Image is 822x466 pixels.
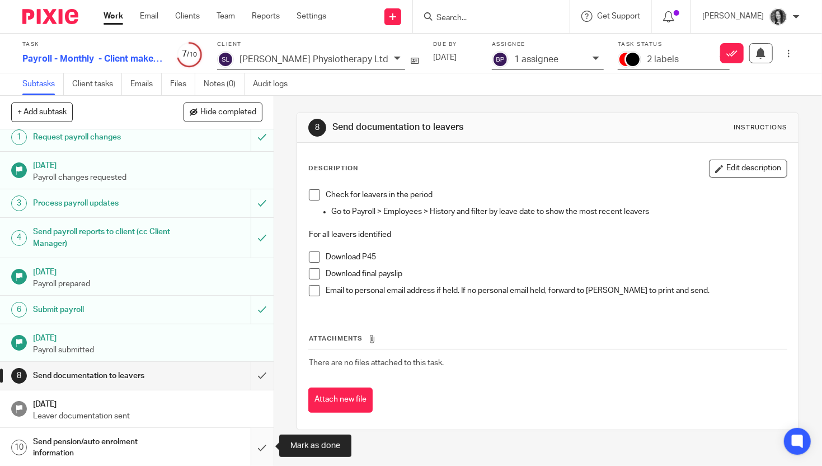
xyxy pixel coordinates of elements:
h1: [DATE] [33,157,262,171]
button: Hide completed [184,102,262,122]
span: Hide completed [200,108,256,117]
button: Attach new file [308,388,373,413]
p: 2 labels [647,54,679,64]
div: 6 [11,302,27,318]
span: There are no files attached to this task. [309,359,444,367]
div: 10 [11,440,27,455]
h1: [DATE] [33,396,262,410]
label: Task [22,41,162,48]
a: Audit logs [253,73,296,95]
img: brodie%203%20small.jpg [769,8,787,26]
p: For all leavers identified [309,229,787,240]
div: 4 [11,230,27,246]
span: Get Support [597,12,640,20]
h1: [DATE] [33,330,262,344]
img: svg%3E [492,51,509,68]
span: Attachments [309,335,363,342]
p: [PERSON_NAME] Physiotherapy Ltd [239,54,388,64]
h1: Process payroll updates [33,195,171,212]
a: Settings [297,11,326,22]
p: Check for leavers in the period [326,189,787,201]
h1: Send documentation to leavers [33,367,171,384]
div: 8 [308,119,326,137]
h1: [DATE] [33,264,262,278]
label: Assignee [492,41,604,48]
p: Leaver documentation sent [33,411,262,422]
p: Email to personal email address if held. If no personal email held, forward to [PERSON_NAME] to p... [326,285,787,296]
h1: Send payroll reports to client (cc Client Manager) [33,223,171,252]
label: Task status [618,41,730,48]
input: Search [435,13,536,24]
p: Payroll changes requested [33,172,262,183]
div: 3 [11,195,27,211]
p: 1 assignee [514,54,558,64]
a: Notes (0) [204,73,245,95]
a: Client tasks [72,73,122,95]
label: Due by [433,41,478,48]
p: Download P45 [326,251,787,263]
div: 8 [11,368,27,384]
p: Go to Payroll > Employees > History and filter by leave date to show the most recent leavers [331,206,787,217]
button: + Add subtask [11,102,73,122]
img: Pixie [22,9,78,24]
a: Team [217,11,235,22]
button: Edit description [709,160,787,178]
a: Clients [175,11,200,22]
img: svg%3E [217,51,234,68]
h1: Request payroll changes [33,129,171,146]
div: 1 [11,129,27,145]
span: [DATE] [433,54,457,62]
a: Emails [130,73,162,95]
p: Download final payslip [326,268,787,279]
a: Reports [252,11,280,22]
a: Email [140,11,158,22]
a: Work [104,11,123,22]
label: Client [217,41,419,48]
div: Instructions [734,123,787,132]
p: [PERSON_NAME] [702,11,764,22]
h1: Send pension/auto enrolment information [33,434,171,462]
a: Subtasks [22,73,64,95]
p: Payroll submitted [33,344,262,356]
p: Description [308,164,358,173]
small: /10 [187,52,198,58]
div: 7 [176,48,203,60]
h1: Submit payroll [33,301,171,318]
p: Payroll prepared [33,278,262,290]
a: Files [170,73,195,95]
h1: Send documentation to leavers [332,122,572,133]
